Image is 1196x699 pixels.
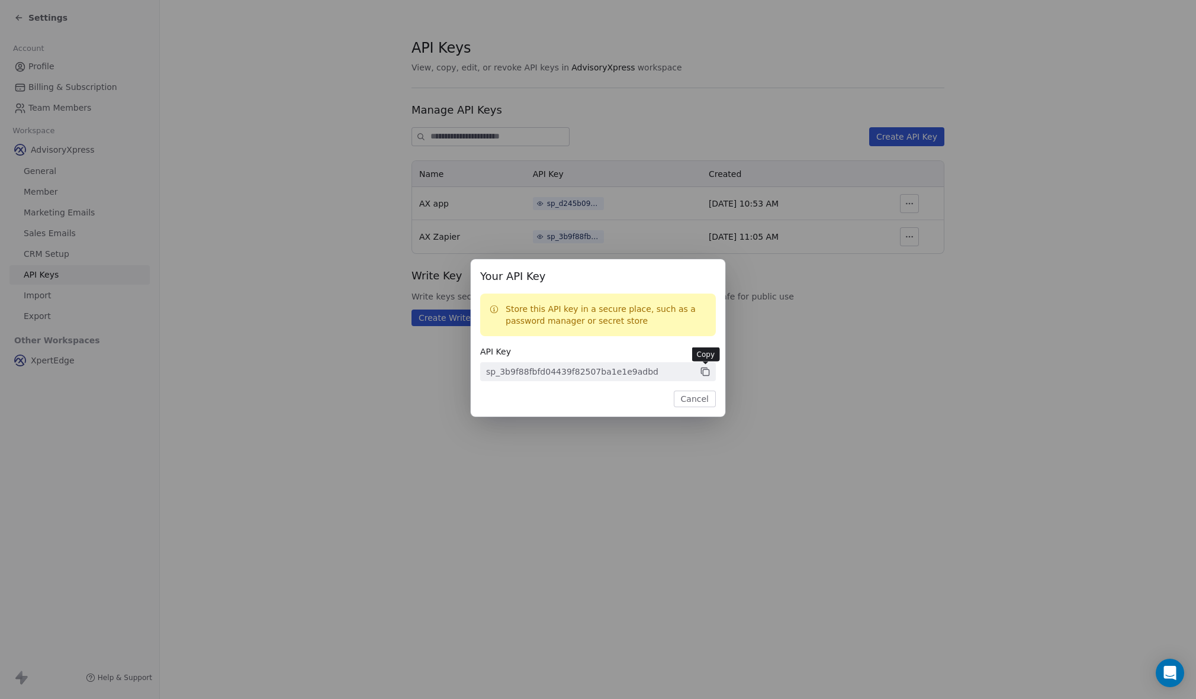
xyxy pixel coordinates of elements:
button: Cancel [674,391,716,407]
span: API Key [480,346,716,357]
p: Store this API key in a secure place, such as a password manager or secret store [506,303,706,327]
p: Copy [697,350,715,359]
div: sp_3b9f88fbfd04439f82507ba1e1e9adbd [486,366,658,378]
span: Your API Key [480,269,716,284]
